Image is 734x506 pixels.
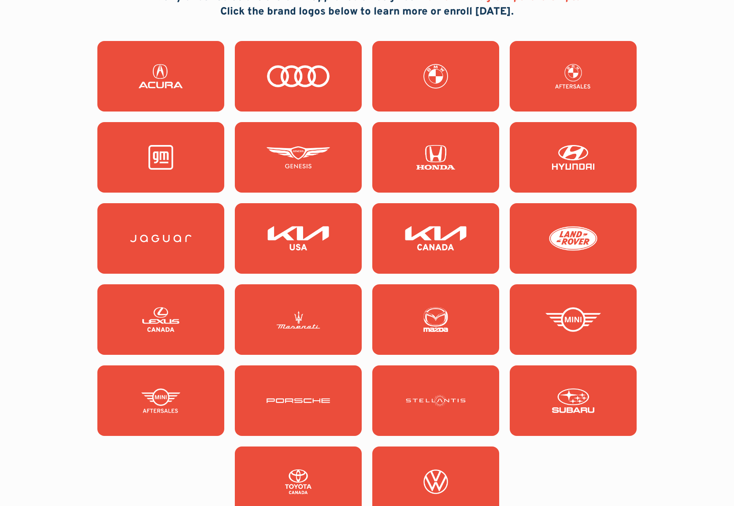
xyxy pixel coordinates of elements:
img: Hyundai [541,145,605,170]
img: Audi [267,64,330,89]
img: Stellantis [404,388,467,413]
img: BMW [404,64,467,89]
img: Maserati [267,307,330,332]
img: Toyota Canada [267,469,330,494]
img: General Motors [129,145,193,170]
img: Land Rover [541,226,605,251]
img: KIA Canada [404,226,467,251]
img: Mini [541,307,605,332]
img: Lexus Canada [129,307,193,332]
img: KIA [267,226,330,251]
img: BMW Fixed Ops [541,64,605,89]
img: Jaguar [129,226,193,251]
img: Mini Fixed Ops [129,388,193,413]
img: Porsche [267,388,330,413]
img: Volkswagen [404,469,467,494]
img: Acura [129,64,193,89]
img: Honda [404,145,467,170]
img: Mazda [404,307,467,332]
img: Subaru [541,388,605,413]
img: Genesis [267,145,330,170]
